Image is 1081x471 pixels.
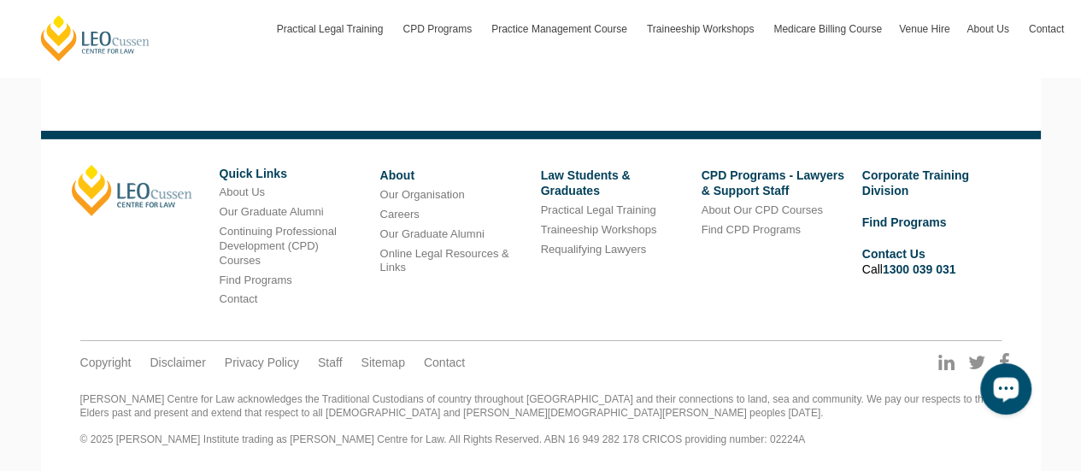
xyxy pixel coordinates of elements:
[890,4,958,54] a: Venue Hire
[765,4,890,54] a: Medicare Billing Course
[220,225,337,267] a: Continuing Professional Development (CPD) Courses
[541,168,631,197] a: Law Students & Graduates
[702,223,801,236] a: Find CPD Programs
[862,247,925,261] a: Contact Us
[80,393,1002,446] div: [PERSON_NAME] Centre for Law acknowledges the Traditional Custodians of country throughout [GEOGR...
[702,168,844,197] a: CPD Programs - Lawyers & Support Staff
[268,4,395,54] a: Practical Legal Training
[1020,4,1072,54] a: Contact
[380,227,485,240] a: Our Graduate Alumni
[72,165,192,216] a: [PERSON_NAME]
[883,262,956,276] a: 1300 039 031
[220,274,292,286] a: Find Programs
[424,355,465,370] a: Contact
[862,215,947,229] a: Find Programs
[541,203,656,216] a: Practical Legal Training
[220,205,324,218] a: Our Graduate Alumni
[702,203,823,216] a: About Our CPD Courses
[380,247,509,274] a: Online Legal Resources & Links
[380,208,420,221] a: Careers
[220,185,265,198] a: About Us
[541,223,657,236] a: Traineeship Workshops
[361,355,404,370] a: Sitemap
[958,4,1019,54] a: About Us
[966,356,1038,428] iframe: LiveChat chat widget
[220,292,258,305] a: Contact
[225,355,299,370] a: Privacy Policy
[394,4,483,54] a: CPD Programs
[318,355,343,370] a: Staff
[80,355,132,370] a: Copyright
[862,244,1010,280] li: Call
[380,188,465,201] a: Our Organisation
[862,168,969,197] a: Corporate Training Division
[483,4,638,54] a: Practice Management Course
[220,168,367,180] h6: Quick Links
[150,355,205,370] a: Disclaimer
[638,4,765,54] a: Traineeship Workshops
[380,168,414,182] a: About
[541,243,647,256] a: Requalifying Lawyers
[38,14,152,62] a: [PERSON_NAME] Centre for Law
